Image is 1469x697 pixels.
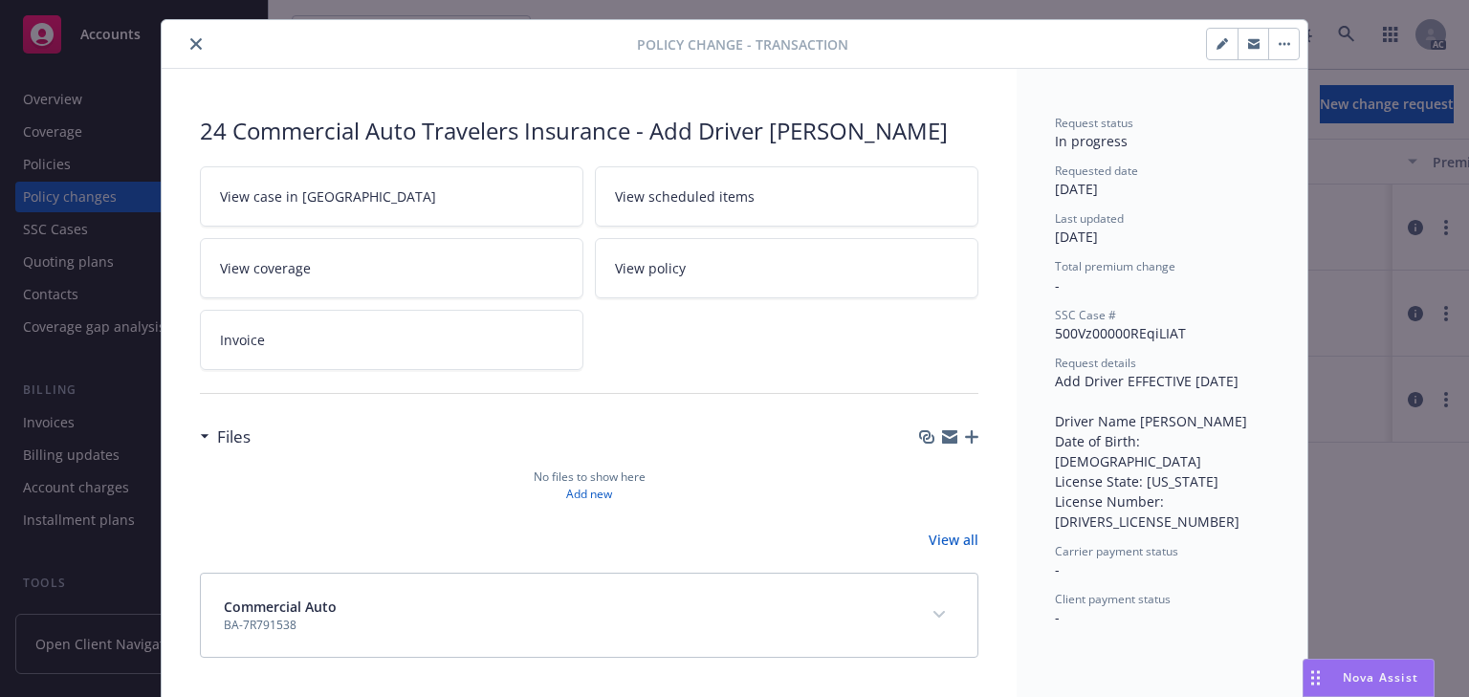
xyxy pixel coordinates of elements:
[224,597,337,617] span: Commercial Auto
[1055,132,1128,150] span: In progress
[1055,210,1124,227] span: Last updated
[1343,669,1418,686] span: Nova Assist
[1055,591,1171,607] span: Client payment status
[534,468,646,486] span: No files to show here
[200,238,583,298] a: View coverage
[200,166,583,227] a: View case in [GEOGRAPHIC_DATA]
[615,258,686,278] span: View policy
[1055,307,1116,323] span: SSC Case #
[1303,659,1435,697] button: Nova Assist
[1055,228,1098,246] span: [DATE]
[201,574,977,657] div: Commercial AutoBA-7R791538expand content
[220,258,311,278] span: View coverage
[200,115,978,147] div: 24 Commercial Auto Travelers Insurance - Add Driver [PERSON_NAME]
[1055,543,1178,559] span: Carrier payment status
[1055,560,1060,578] span: -
[217,425,251,449] h3: Files
[1055,276,1060,294] span: -
[1055,355,1136,371] span: Request details
[595,166,978,227] a: View scheduled items
[1055,324,1186,342] span: 500Vz00000REqiLIAT
[220,186,436,207] span: View case in [GEOGRAPHIC_DATA]
[224,617,337,634] span: BA-7R791538
[566,486,612,503] a: Add new
[1055,608,1060,626] span: -
[1304,660,1327,696] div: Drag to move
[1055,258,1175,274] span: Total premium change
[200,425,251,449] div: Files
[929,530,978,550] a: View all
[1055,163,1138,179] span: Requested date
[595,238,978,298] a: View policy
[637,34,848,54] span: Policy change - Transaction
[1055,180,1098,198] span: [DATE]
[924,599,954,630] button: expand content
[185,33,208,55] button: close
[1055,372,1247,531] span: Add Driver EFFECTIVE [DATE] Driver Name [PERSON_NAME] Date of Birth: [DEMOGRAPHIC_DATA] License S...
[220,330,265,350] span: Invoice
[1055,115,1133,131] span: Request status
[615,186,755,207] span: View scheduled items
[200,310,583,370] a: Invoice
